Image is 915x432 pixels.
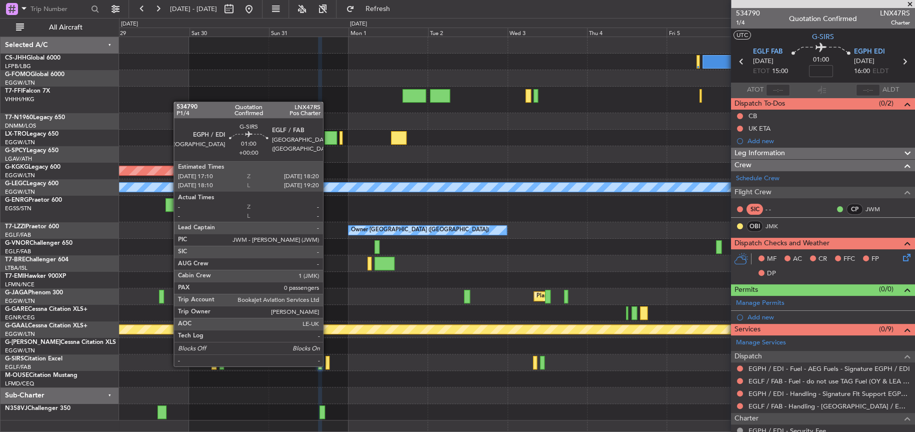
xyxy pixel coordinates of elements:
div: Mon 1 [348,28,428,37]
span: FFC [843,254,855,264]
a: G-JAGAPhenom 300 [5,290,63,296]
div: Thu 4 [587,28,666,37]
a: EGGW/LTN [5,297,35,305]
input: Trip Number [30,2,88,17]
span: ETOT [753,67,769,77]
a: G-SIRSCitation Excel [5,356,62,362]
span: LX-TRO [5,131,26,137]
a: EGPH / EDI - Handling - Signature Flt Support EGPH / EDI [748,389,910,398]
a: Manage Permits [736,298,784,308]
span: G-KGKG [5,164,28,170]
button: UTC [733,31,751,40]
div: Sat 30 [189,28,269,37]
div: Add new [747,313,910,321]
span: All Aircraft [26,24,105,31]
span: Charter [734,413,758,424]
div: SIC [746,204,763,215]
span: Dispatch [734,351,762,362]
div: Add new [747,137,910,145]
span: ATOT [747,85,763,95]
a: EGSS/STN [5,205,31,212]
span: Services [734,324,760,335]
div: OBI [746,221,763,232]
span: G-GARE [5,306,28,312]
div: [DATE] [350,20,367,29]
a: LFPB/LBG [5,63,31,70]
button: Refresh [341,1,401,17]
span: 15:00 [772,67,788,77]
span: G-VNOR [5,240,29,246]
span: (0/0) [879,284,893,294]
span: Charter [880,19,910,27]
a: T7-N1960Legacy 650 [5,115,65,121]
div: Fri 5 [666,28,746,37]
div: CB [748,112,757,120]
span: MF [767,254,776,264]
span: (0/2) [879,98,893,109]
span: 16:00 [854,67,870,77]
a: G-KGKGLegacy 600 [5,164,60,170]
span: T7-FFI [5,88,22,94]
a: LX-TROLegacy 650 [5,131,58,137]
div: Quotation Confirmed [789,14,857,24]
span: G-JAGA [5,290,28,296]
a: LTBA/ISL [5,264,27,272]
span: [DATE] [753,57,773,67]
span: (0/9) [879,324,893,334]
div: Owner [GEOGRAPHIC_DATA] ([GEOGRAPHIC_DATA]) [351,223,489,238]
a: T7-EMIHawker 900XP [5,273,66,279]
div: [DATE] [121,20,138,29]
span: Permits [734,284,758,296]
a: EGGW/LTN [5,188,35,196]
span: G-SPCY [5,148,26,154]
a: EGGW/LTN [5,330,35,338]
div: Tue 2 [428,28,507,37]
a: N358VJChallenger 350 [5,405,70,411]
a: T7-LZZIPraetor 600 [5,224,59,230]
a: CS-JHHGlobal 6000 [5,55,60,61]
a: JWM [865,205,888,214]
input: --:-- [766,84,790,96]
div: Sun 31 [269,28,348,37]
span: T7-EMI [5,273,24,279]
span: G-GAAL [5,323,28,329]
a: EGGW/LTN [5,347,35,354]
a: JMK [765,222,788,231]
a: EGGW/LTN [5,172,35,179]
a: G-SPCYLegacy 650 [5,148,58,154]
a: EGLF / FAB - Handling - [GEOGRAPHIC_DATA] / EGLF / FAB [748,402,910,410]
span: 534790 [736,8,760,19]
span: EGPH EDI [854,47,885,57]
span: 1/4 [736,19,760,27]
span: CS-JHH [5,55,26,61]
a: T7-BREChallenger 604 [5,257,68,263]
span: [DATE] - [DATE] [170,5,217,14]
a: Manage Services [736,338,786,348]
a: EGGW/LTN [5,79,35,87]
span: Flight Crew [734,187,771,198]
a: EGNR/CEG [5,314,35,321]
span: ELDT [872,67,888,77]
a: DNMM/LOS [5,122,36,130]
a: G-GARECessna Citation XLS+ [5,306,87,312]
a: EGLF/FAB [5,231,31,239]
span: AC [793,254,802,264]
div: CP [846,204,863,215]
span: M-OUSE [5,372,29,378]
span: Dispatch Checks and Weather [734,238,829,249]
div: Planned Maint [GEOGRAPHIC_DATA] ([GEOGRAPHIC_DATA]) [536,289,694,304]
span: DP [767,269,776,279]
a: EGGW/LTN [5,139,35,146]
span: T7-LZZI [5,224,25,230]
a: VHHH/HKG [5,96,34,103]
span: G-FOMO [5,72,30,78]
span: Refresh [356,6,398,13]
span: CR [818,254,827,264]
a: T7-FFIFalcon 7X [5,88,50,94]
span: Crew [734,160,751,171]
a: EGLF/FAB [5,248,31,255]
a: EGLF/FAB [5,363,31,371]
span: ALDT [882,85,899,95]
span: G-SIRS [812,32,834,42]
a: EGPH / EDI - Fuel - AEG Fuels - Signature EGPH / EDI [748,364,910,373]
